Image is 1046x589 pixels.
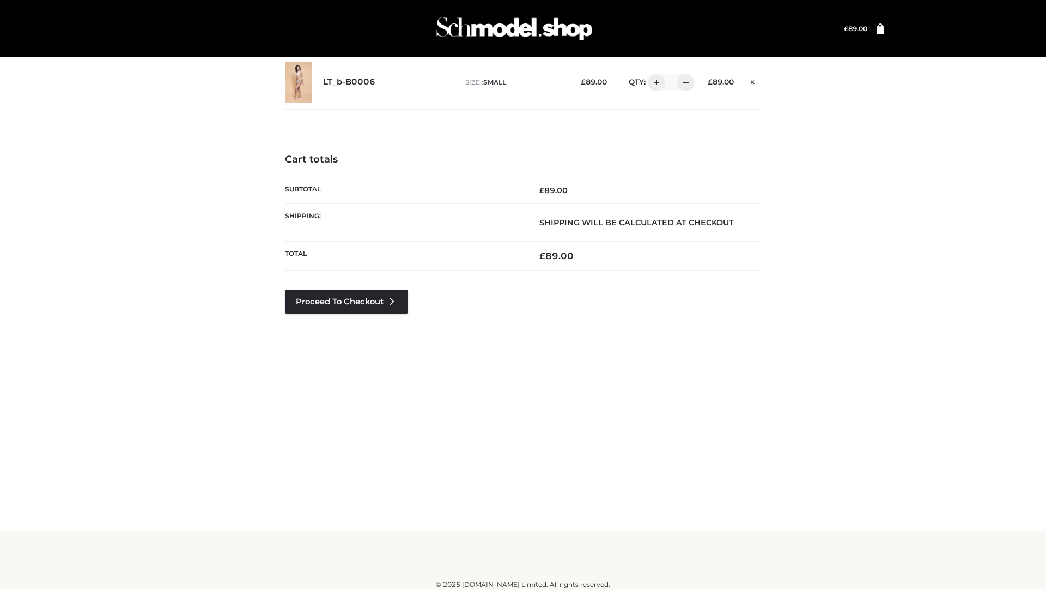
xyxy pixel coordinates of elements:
[708,77,734,86] bdi: 89.00
[539,185,568,195] bdi: 89.00
[708,77,713,86] span: £
[285,177,523,203] th: Subtotal
[618,74,691,91] div: QTY:
[285,290,408,314] a: Proceed to Checkout
[285,154,761,166] h4: Cart totals
[844,25,867,33] a: £89.00
[285,242,523,271] th: Total
[581,77,607,86] bdi: 89.00
[285,62,312,103] img: LT_b-B0006 - SMALL
[323,77,375,87] a: LT_b-B0006
[483,78,506,86] span: SMALL
[539,250,574,261] bdi: 89.00
[285,203,523,241] th: Shipping:
[581,77,586,86] span: £
[465,77,564,87] p: size :
[745,74,761,88] a: Remove this item
[539,250,545,261] span: £
[539,185,544,195] span: £
[844,25,848,33] span: £
[433,7,596,50] img: Schmodel Admin 964
[539,218,734,227] strong: Shipping will be calculated at checkout
[844,25,867,33] bdi: 89.00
